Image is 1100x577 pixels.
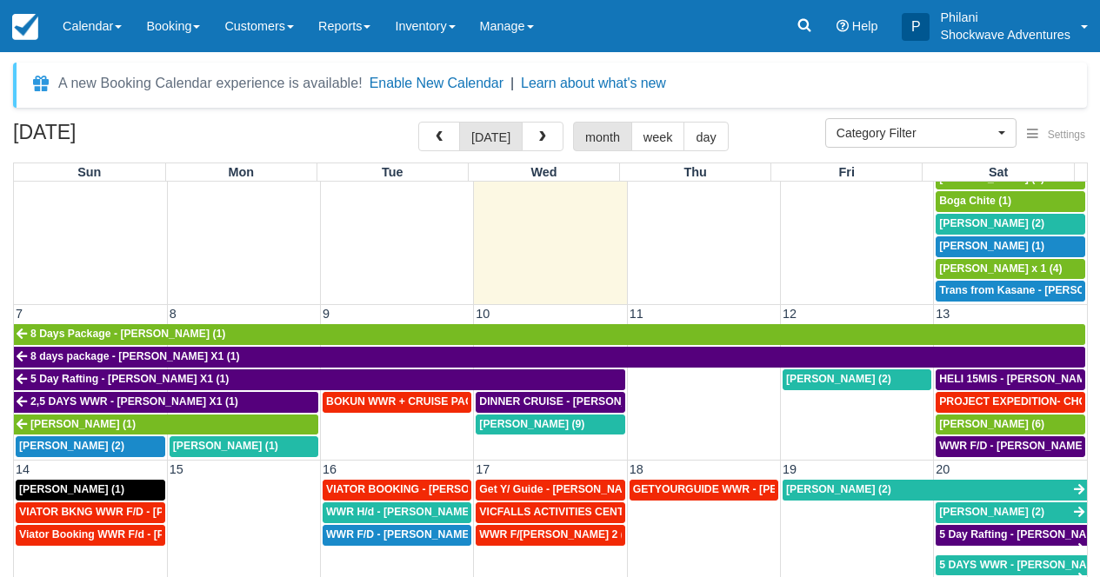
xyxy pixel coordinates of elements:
[459,122,523,151] button: [DATE]
[30,328,225,340] span: 8 Days Package - [PERSON_NAME] (1)
[19,506,277,518] span: VIATOR BKNG WWR F/D - [PERSON_NAME] X 1 (1)
[14,369,625,390] a: 5 Day Rafting - [PERSON_NAME] X1 (1)
[839,165,855,179] span: Fri
[936,415,1085,435] a: [PERSON_NAME] (6)
[168,462,185,476] span: 15
[321,307,331,321] span: 9
[476,415,624,435] a: [PERSON_NAME] (9)
[474,462,491,476] span: 17
[783,480,1087,501] a: [PERSON_NAME] (2)
[479,395,697,408] span: DINNER CRUISE - [PERSON_NAME] X 1 (1)
[476,392,624,413] a: DINNER CRUISE - [PERSON_NAME] X 1 (1)
[940,9,1070,26] p: Philani
[30,373,229,385] span: 5 Day Rafting - [PERSON_NAME] X1 (1)
[1048,129,1085,141] span: Settings
[323,480,471,501] a: VIATOR BOOKING - [PERSON_NAME] X 4 (4)
[326,483,553,495] span: VIATOR BOOKING - [PERSON_NAME] X 4 (4)
[631,122,685,151] button: week
[326,506,504,518] span: WWR H/d - [PERSON_NAME] X3 (3)
[936,392,1085,413] a: PROJECT EXPEDITION- CHOBE SAFARI - [GEOGRAPHIC_DATA][PERSON_NAME] 2 (2)
[783,369,931,390] a: [PERSON_NAME] (2)
[936,436,1085,457] a: WWR F/D - [PERSON_NAME] X2 (2)
[12,14,38,40] img: checkfront-main-nav-mini-logo.png
[521,76,666,90] a: Learn about what's new
[936,555,1087,576] a: 5 DAYS WWR - [PERSON_NAME] (2)
[939,195,1011,207] span: Boga Chite (1)
[16,436,165,457] a: [PERSON_NAME] (2)
[173,440,278,452] span: [PERSON_NAME] (1)
[14,324,1085,345] a: 8 Days Package - [PERSON_NAME] (1)
[58,73,363,94] div: A new Booking Calendar experience is available!
[939,217,1044,229] span: [PERSON_NAME] (2)
[936,369,1085,390] a: HELI 15MIS - [PERSON_NAME] (2)
[902,13,930,41] div: P
[786,483,891,495] span: [PERSON_NAME] (2)
[14,347,1085,368] a: 8 days package - [PERSON_NAME] X1 (1)
[168,307,178,321] span: 8
[628,307,645,321] span: 11
[837,20,849,32] i: Help
[936,236,1085,257] a: [PERSON_NAME] (1)
[30,395,238,408] span: 2,5 DAYS WWR - [PERSON_NAME] X1 (1)
[323,392,471,413] a: BOKUN WWR + CRUISE PACKAGE - [PERSON_NAME] South X 2 (2)
[683,165,706,179] span: Thu
[989,165,1008,179] span: Sat
[16,502,165,523] a: VIATOR BKNG WWR F/D - [PERSON_NAME] X 1 (1)
[479,528,633,541] span: WWR F/[PERSON_NAME] 2 (2)
[530,165,557,179] span: Wed
[633,483,883,495] span: GETYOURGUIDE WWR - [PERSON_NAME] X 9 (9)
[170,436,318,457] a: [PERSON_NAME] (1)
[936,191,1085,212] a: Boga Chite (1)
[939,506,1044,518] span: [PERSON_NAME] (2)
[323,502,471,523] a: WWR H/d - [PERSON_NAME] X3 (3)
[323,525,471,546] a: WWR F/D - [PERSON_NAME] 4 (4)
[19,483,124,495] span: [PERSON_NAME] (1)
[936,214,1085,235] a: [PERSON_NAME] (2)
[510,76,514,90] span: |
[382,165,403,179] span: Tue
[936,281,1085,302] a: Trans from Kasane - [PERSON_NAME] X4 (4)
[19,528,277,541] span: Viator Booking WWR F/d - [PERSON_NAME] X 1 (1)
[14,462,31,476] span: 14
[936,525,1087,546] a: 5 Day Rafting - [PERSON_NAME] X2 (2)
[326,528,497,541] span: WWR F/D - [PERSON_NAME] 4 (4)
[228,165,254,179] span: Mon
[852,19,878,33] span: Help
[683,122,728,151] button: day
[934,462,951,476] span: 20
[16,480,165,501] a: [PERSON_NAME] (1)
[934,307,951,321] span: 13
[476,525,624,546] a: WWR F/[PERSON_NAME] 2 (2)
[781,462,798,476] span: 19
[30,350,240,362] span: 8 days package - [PERSON_NAME] X1 (1)
[326,395,670,408] span: BOKUN WWR + CRUISE PACKAGE - [PERSON_NAME] South X 2 (2)
[939,262,1062,275] span: [PERSON_NAME] x 1 (4)
[321,462,338,476] span: 16
[474,307,491,321] span: 10
[30,418,136,430] span: [PERSON_NAME] (1)
[16,525,165,546] a: Viator Booking WWR F/d - [PERSON_NAME] X 1 (1)
[13,122,233,154] h2: [DATE]
[77,165,101,179] span: Sun
[370,75,503,92] button: Enable New Calendar
[14,415,318,435] a: [PERSON_NAME] (1)
[479,506,847,518] span: VICFALLS ACTIVITIES CENTER - HELICOPTER -[PERSON_NAME] X 4 (4)
[14,392,318,413] a: 2,5 DAYS WWR - [PERSON_NAME] X1 (1)
[786,373,891,385] span: [PERSON_NAME] (2)
[573,122,632,151] button: month
[479,483,673,495] span: Get Y/ Guide - [PERSON_NAME] X3 (3)
[940,26,1070,43] p: Shockwave Adventures
[476,502,624,523] a: VICFALLS ACTIVITIES CENTER - HELICOPTER -[PERSON_NAME] X 4 (4)
[837,124,994,142] span: Category Filter
[939,240,1044,252] span: [PERSON_NAME] (1)
[628,462,645,476] span: 18
[936,502,1087,523] a: [PERSON_NAME] (2)
[936,259,1085,280] a: [PERSON_NAME] x 1 (4)
[939,418,1044,430] span: [PERSON_NAME] (6)
[14,307,24,321] span: 7
[19,440,124,452] span: [PERSON_NAME] (2)
[781,307,798,321] span: 12
[825,118,1017,148] button: Category Filter
[479,418,584,430] span: [PERSON_NAME] (9)
[1017,123,1096,148] button: Settings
